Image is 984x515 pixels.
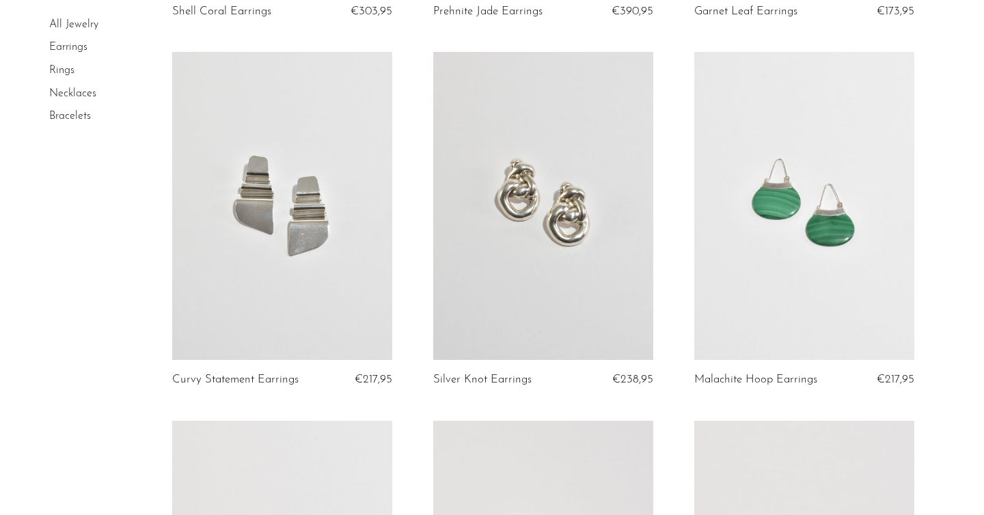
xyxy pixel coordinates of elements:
[877,5,914,17] span: €173,95
[49,65,74,76] a: Rings
[612,374,653,385] span: €238,95
[694,5,797,18] a: Garnet Leaf Earrings
[49,111,91,122] a: Bracelets
[433,5,543,18] a: Prehnite Jade Earrings
[433,374,532,386] a: Silver Knot Earrings
[172,5,271,18] a: Shell Coral Earrings
[172,374,299,386] a: Curvy Statement Earrings
[49,42,87,53] a: Earrings
[355,374,392,385] span: €217,95
[49,19,98,30] a: All Jewelry
[49,88,96,99] a: Necklaces
[351,5,392,17] span: €303,95
[612,5,653,17] span: €390,95
[694,374,817,386] a: Malachite Hoop Earrings
[877,374,914,385] span: €217,95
